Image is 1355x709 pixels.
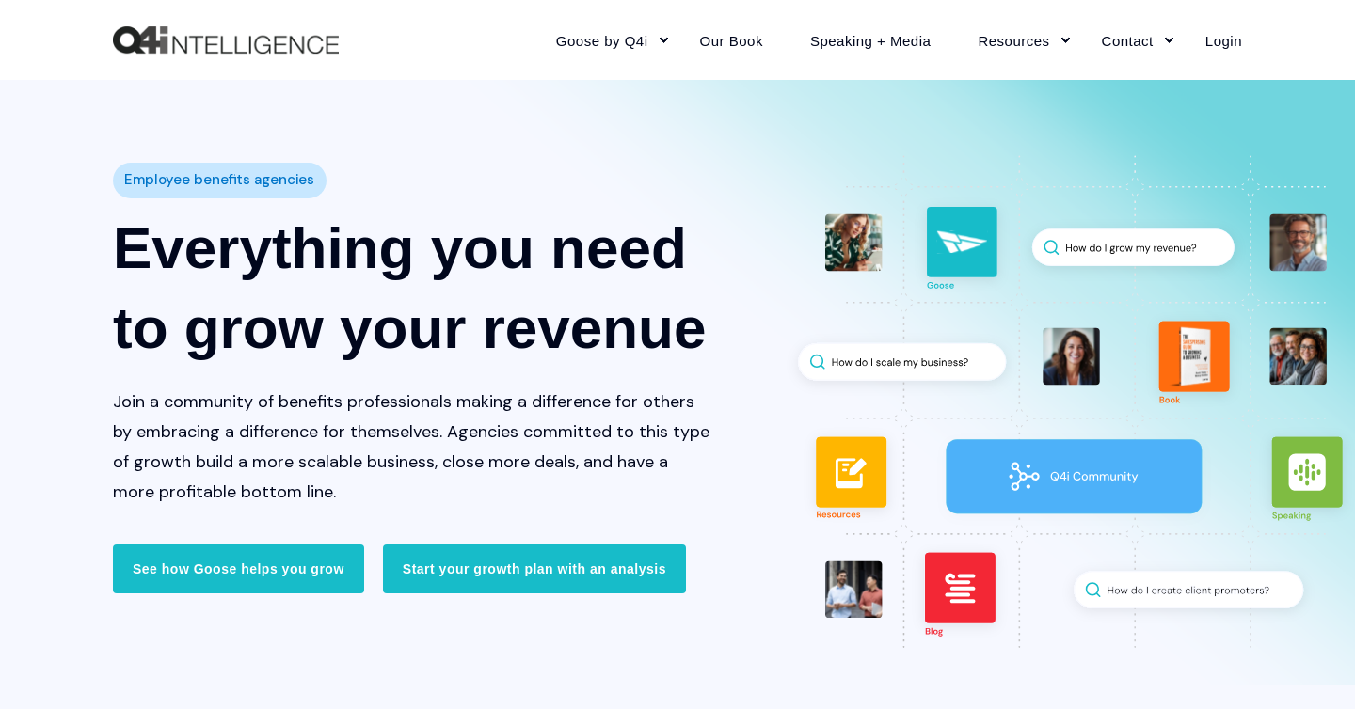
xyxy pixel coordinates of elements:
a: Back to Home [113,26,339,55]
a: See how Goose helps you grow [113,544,364,593]
span: Employee benefits agencies [124,166,314,194]
a: Start your growth plan with an analysis [383,544,686,593]
img: Q4intelligence, LLC logo [113,26,339,55]
p: Join a community of benefits professionals making a difference for others by embracing a differen... [113,386,711,507]
h1: Everything you need to grow your revenue [113,208,711,368]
